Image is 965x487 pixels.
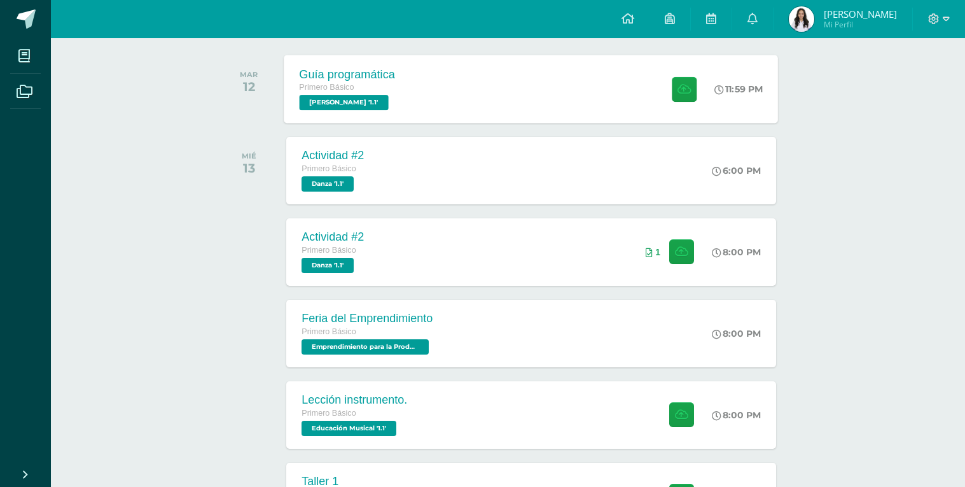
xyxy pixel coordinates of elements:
div: 8:00 PM [712,409,761,421]
div: 13 [242,160,256,176]
span: Primero Básico [302,246,356,255]
span: Mi Perfil [824,19,897,30]
span: Primero Básico [302,327,356,336]
div: MIÉ [242,152,256,160]
span: [PERSON_NAME] [824,8,897,20]
div: 8:00 PM [712,246,761,258]
span: Danza '1.1' [302,258,354,273]
div: Lección instrumento. [302,393,407,407]
span: Emprendimiento para la Productividad '1.1' [302,339,429,355]
span: Danza '1.1' [302,176,354,192]
span: 1 [655,247,660,257]
div: 6:00 PM [712,165,761,176]
img: eb90c04a9f261e822ae28de23e3ec6bf.png [789,6,814,32]
span: Primero Básico [302,164,356,173]
div: Actividad #2 [302,230,364,244]
div: 8:00 PM [712,328,761,339]
div: 12 [240,79,258,94]
div: Feria del Emprendimiento [302,312,433,325]
div: Actividad #2 [302,149,364,162]
div: 11:59 PM [715,83,763,95]
span: Educación Musical '1.1' [302,421,396,436]
div: Archivos entregados [646,247,660,257]
span: PEREL '1.1' [300,95,389,110]
div: MAR [240,70,258,79]
span: Primero Básico [300,83,354,92]
div: Guía programática [300,67,396,81]
span: Primero Básico [302,409,356,418]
